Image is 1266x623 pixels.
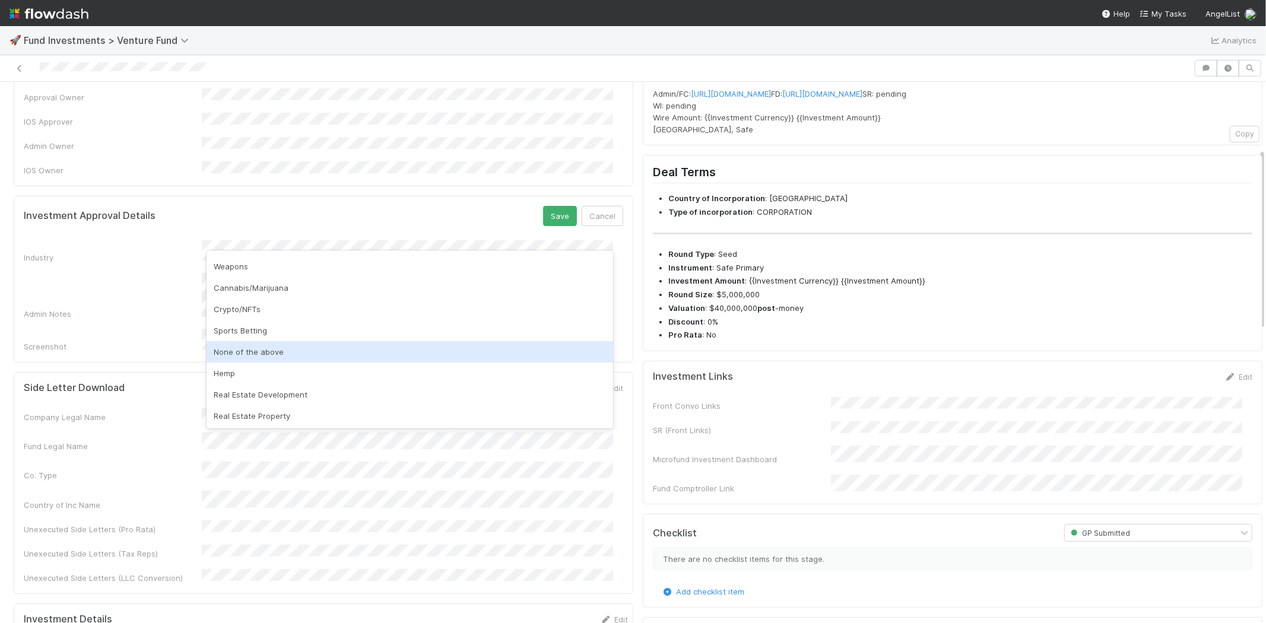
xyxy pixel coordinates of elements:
strong: Instrument [668,263,712,272]
strong: post [757,303,775,313]
div: Co. Type [24,469,202,481]
span: AngelList [1205,9,1240,18]
strong: Valuation [668,303,705,313]
div: Cannabis/Marijuana [207,277,613,298]
div: Weapons [207,256,613,277]
div: Unexecuted Side Letters (Pro Rata) [24,523,202,535]
a: Edit [1224,372,1252,382]
strong: Type of incorporation [668,207,753,217]
div: Unexecuted Side Letters (LLC Conversion) [24,572,202,584]
a: Analytics [1210,33,1257,47]
div: Company Legal Name [24,411,202,423]
div: Approval Owner [24,91,202,103]
a: [URL][DOMAIN_NAME] [782,89,862,98]
li: : No [668,329,1252,341]
h5: Investment Approval Details [24,210,156,222]
li: : $40,000,000 -money [668,303,1252,314]
div: IOS Approver [24,116,202,128]
li: : Seed [668,249,1252,260]
span: 🚀 [9,35,21,45]
h5: Side Letter Download [24,382,125,394]
div: Screenshot [24,341,202,352]
div: There are no checklist items for this stage. [653,548,1252,570]
button: Cancel [582,206,623,226]
div: IOS Owner [24,164,202,176]
span: Admin/FC: FD: SR: pending WI: pending Wire Amount: {{Investment Currency}} {{Investment Amount}} ... [653,89,906,134]
button: Save [543,206,577,226]
strong: Round Type [668,249,714,259]
div: Sports Betting [207,320,613,341]
h5: Checklist [653,527,697,539]
img: logo-inverted-e16ddd16eac7371096b0.svg [9,4,88,24]
li: : $5,000,000 [668,289,1252,301]
li: : [GEOGRAPHIC_DATA] [668,193,1252,205]
div: Unexecuted Side Letters (Tax Reps) [24,548,202,560]
a: [URL][DOMAIN_NAME] [691,89,771,98]
h5: Investment Links [653,371,733,383]
div: Industry [24,252,202,263]
button: Copy [1230,126,1259,142]
div: Help [1102,8,1130,20]
img: avatar_1a1d5361-16dd-4910-a949-020dcd9f55a3.png [1245,8,1257,20]
li: : 0% [668,316,1252,328]
div: Front Convo Links [653,400,831,412]
strong: Round Size [668,290,712,299]
div: Real Estate Development [207,384,613,405]
div: Crypto/NFTs [207,298,613,320]
strong: Country of Incorporation [668,193,765,203]
div: Admin Notes [24,308,202,320]
div: Admin Owner [24,140,202,152]
strong: Discount [668,317,703,326]
div: Microfund Investment Dashboard [653,453,831,465]
div: Real Estate Property [207,405,613,427]
span: GP Submitted [1068,529,1130,538]
strong: Pro Rata [668,330,702,339]
li: : CORPORATION [668,206,1252,218]
div: Hemp [207,363,613,384]
div: Country of Inc Name [24,499,202,511]
span: Fund Investments > Venture Fund [24,34,195,46]
div: Fund Legal Name [24,440,202,452]
a: Add checklist item [662,587,744,596]
li: : Safe Primary [668,262,1252,274]
div: Fund Comptroller Link [653,482,831,494]
span: My Tasks [1140,9,1186,18]
a: My Tasks [1140,8,1186,20]
li: : {{Investment Currency}} {{Investment Amount}} [668,275,1252,287]
div: SR (Front Links) [653,424,831,436]
h2: Deal Terms [653,165,1252,183]
div: None of the above [207,341,613,363]
strong: Investment Amount [668,276,745,285]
